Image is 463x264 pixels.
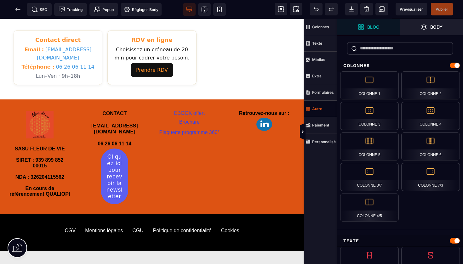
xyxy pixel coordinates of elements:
span: Paiement [304,117,337,133]
b: SIRET : 939 899 852 00015 NDA : 326204115562 En cours de référencement QUALIOPI [9,138,70,178]
div: Colonne 6 [401,132,460,160]
div: Colonne 2 [401,71,460,99]
h3: RDV en ligne [113,17,191,26]
span: Voir bureau [183,3,196,16]
span: Prévisualiser [400,7,423,12]
span: Aperçu [396,3,427,15]
span: Tracking [59,6,83,13]
div: Colonne 3 [340,102,399,130]
span: Téléphone : [22,45,54,51]
span: Voir tablette [198,3,211,16]
strong: Formulaires [312,90,334,95]
span: Autre [304,101,337,117]
strong: Texte [312,41,322,46]
div: Colonne 4 [401,102,460,130]
div: Cookies [221,209,239,215]
a: Plaquette programme 360° [159,111,220,116]
h3: Contact direct [19,17,97,26]
div: Mentions légales [85,209,123,215]
span: Afficher les vues [337,123,343,142]
strong: Paiement [312,123,329,127]
div: Texte [337,235,463,247]
div: CGV [65,209,76,215]
div: Colonne 7/3 [401,163,460,191]
strong: Body [430,25,443,29]
span: Nettoyage [360,3,373,15]
p: Choisissez un créneau de 20 min pour cadrer votre besoin. [113,27,191,43]
div: Contact [14,11,290,66]
div: Colonne 4/5 [340,194,399,222]
span: Email : [25,28,44,34]
strong: Autre [312,106,322,111]
strong: Personnalisé [312,139,336,144]
span: Créer une alerte modale [89,3,118,16]
span: Rétablir [325,3,338,15]
a: [EMAIL_ADDRESS][DOMAIN_NAME] [37,28,91,42]
div: Colonne 1 [340,71,399,99]
span: Texte [304,35,337,52]
span: Colonnes [304,19,337,35]
span: Ouvrir les calques [400,19,463,35]
span: Défaire [310,3,323,15]
span: Publier [436,7,448,12]
strong: Extra [312,74,322,78]
div: Colonne 5 [340,132,399,160]
span: Formulaires [304,84,337,101]
div: CGU [132,209,144,215]
strong: Colonnes [312,25,329,29]
span: Réglages Body [124,6,158,13]
div: Colonne 3/7 [340,163,399,191]
a: Prendre RDV [131,44,173,58]
span: Personnalisé [304,133,337,150]
span: Enregistrer [375,3,388,15]
span: Retour [12,3,24,16]
a: 06 26 06 11 14 [56,45,94,51]
span: Métadata SEO [27,3,52,16]
span: Importer [345,3,358,15]
strong: Médias [312,57,325,62]
b: SASU FLEUR DE VIE [15,127,65,132]
b: CONTACT [EMAIL_ADDRESS][DOMAIN_NAME] 06 26 06 11 14 [91,92,138,127]
span: Capture d'écran [290,3,302,15]
a: Brochure [179,100,200,106]
span: Enregistrer le contenu [431,3,453,15]
button: Cliquez ici pour recevoir la newsletter [101,130,128,185]
strong: Bloc [367,25,379,29]
b: Retrouvez-nous sur : [239,92,289,97]
span: Extra [304,68,337,84]
img: 1a59c7fc07b2df508e9f9470b57f58b2_Design_sans_titre_(2).png [256,99,272,112]
div: Politique de confidentialité [153,209,212,215]
span: Ouvrir les blocs [337,19,400,35]
div: Colonnes [337,60,463,71]
p: Lun–Ven · 9h–18h [19,53,97,61]
a: EBOOK offert [174,92,205,97]
span: Code de suivi [54,3,87,16]
span: Popup [94,6,114,13]
span: Favicon [121,3,162,16]
span: SEO [31,6,47,13]
span: Voir mobile [213,3,226,16]
span: Médias [304,52,337,68]
span: Voir les composants [275,3,287,15]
